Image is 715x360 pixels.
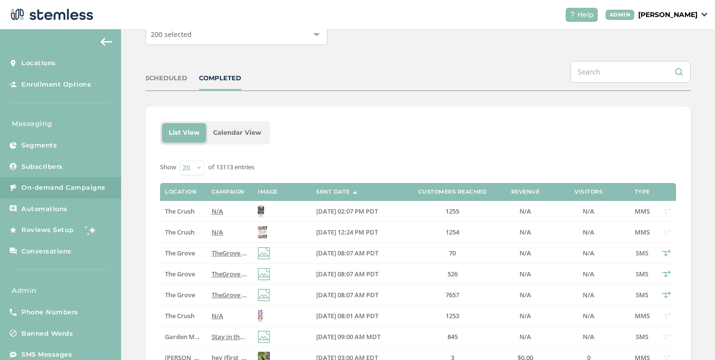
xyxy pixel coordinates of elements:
img: icon_down-arrow-small-66adaf34.svg [701,13,707,17]
span: SMS [636,290,648,299]
span: The Crush [165,228,195,236]
label: 09/15/2025 09:00 AM MDT [316,333,399,341]
label: The Crush [165,312,201,320]
label: Revenue [511,189,540,195]
label: 526 [409,270,496,278]
label: SMS [632,270,652,278]
span: 7657 [446,290,459,299]
span: N/A [583,228,594,236]
span: The Grove [165,270,195,278]
span: TheGrove La Mesa: You have a new notification waiting for you, {first_name}! Reply END to cancel [212,290,504,299]
span: 845 [447,332,458,341]
label: 1255 [409,207,496,216]
span: 200 selected [151,30,192,39]
span: 1253 [446,311,459,320]
span: N/A [212,207,223,216]
label: N/A [554,228,623,236]
span: Garden Mother Missoula [165,332,240,341]
span: SMS [636,249,648,257]
label: The Grove [165,270,201,278]
span: N/A [519,270,531,278]
span: [DATE] 08:07 AM PDT [316,270,378,278]
span: SMS Messages [21,350,72,360]
span: 526 [447,270,458,278]
img: logo-dark-0685b13c.svg [8,5,93,24]
span: [DATE] 08:07 AM PDT [316,249,378,257]
span: Enrollment Options [21,80,91,90]
span: [DATE] 09:00 AM MDT [316,332,380,341]
label: The Crush [165,207,201,216]
span: [DATE] 02:07 PM PDT [316,207,378,216]
span: Help [577,10,594,20]
label: SMS [632,291,652,299]
label: SMS [632,333,652,341]
label: 09/15/2025 08:01 AM PDT [316,312,399,320]
img: 5Y2YvFCwIt3gATffX7HzMphW4TzB1IX.jpg [258,310,263,322]
label: N/A [212,207,248,216]
span: N/A [583,311,594,320]
label: Show [160,162,176,172]
span: 1255 [446,207,459,216]
span: N/A [519,290,531,299]
div: SCHEDULED [145,73,187,83]
span: N/A [212,311,223,320]
span: Locations [21,58,56,68]
span: Segments [21,141,57,150]
span: TheGrove La Mesa: You have a new notification waiting for you, {first_name}! Reply END to cancel [212,270,504,278]
label: N/A [506,207,545,216]
label: N/A [554,249,623,257]
label: Customers Reached [418,189,487,195]
label: TheGrove La Mesa: You have a new notification waiting for you, {first_name}! Reply END to cancel [212,291,248,299]
label: Stay in the loop! Follow the link below to see our current specials at Garden Mother. Reply END t... [212,333,248,341]
img: icon-help-white-03924b79.svg [570,12,575,18]
div: Chat Widget [666,313,715,360]
span: N/A [519,249,531,257]
span: N/A [519,332,531,341]
span: MMS [635,311,650,320]
span: Reviews Setup [21,225,74,235]
label: Location [165,189,197,195]
label: 845 [409,333,496,341]
label: N/A [554,270,623,278]
label: MMS [632,207,652,216]
span: SMS [636,270,648,278]
span: N/A [519,311,531,320]
span: [DATE] 08:07 AM PDT [316,290,378,299]
label: Campaign [212,189,245,195]
label: 09/15/2025 02:07 PM PDT [316,207,399,216]
label: TheGrove La Mesa: You have a new notification waiting for you, {first_name}! Reply END to cancel [212,270,248,278]
span: N/A [583,207,594,216]
img: glitter-stars-b7820f95.gif [81,220,101,240]
label: Type [635,189,650,195]
span: MMS [635,228,650,236]
label: N/A [506,291,545,299]
label: 09/15/2025 08:07 AM PDT [316,270,399,278]
span: TheGrove La Mesa: You have a new notification waiting for you, {first_name}! Reply END to cancel [212,249,504,257]
label: The Grove [165,291,201,299]
label: 70 [409,249,496,257]
label: N/A [554,333,623,341]
span: Stay in the loop! Follow the link below to see our current specials at [GEOGRAPHIC_DATA]. Reply E... [212,332,542,341]
span: The Crush [165,311,195,320]
label: of 13113 entries [208,162,254,172]
span: Subscribers [21,162,63,172]
span: Automations [21,204,68,214]
label: N/A [554,207,623,216]
img: icon-img-d887fa0c.svg [258,247,270,259]
label: N/A [554,291,623,299]
label: 09/15/2025 08:07 AM PDT [316,249,399,257]
label: 1254 [409,228,496,236]
label: SMS [632,249,652,257]
img: icon-arrow-back-accent-c549486e.svg [101,38,112,46]
img: uRzyzNe8DErPfaMORNnhjWfAqAK8xZCKxA.jpg [258,226,267,238]
span: Banned Words [21,329,73,339]
label: 1253 [409,312,496,320]
img: icon-img-d887fa0c.svg [258,289,270,301]
span: N/A [583,270,594,278]
span: N/A [519,228,531,236]
label: The Grove [165,249,201,257]
label: MMS [632,228,652,236]
span: The Crush [165,207,195,216]
label: N/A [506,333,545,341]
img: icon-img-d887fa0c.svg [258,331,270,343]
